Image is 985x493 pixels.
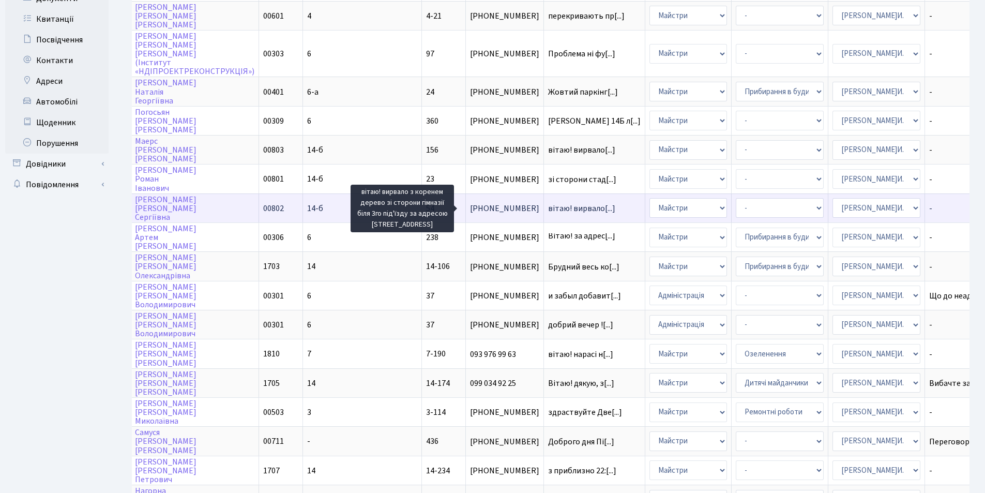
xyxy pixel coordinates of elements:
span: 14-б [307,174,323,185]
a: [PERSON_NAME]РоманІванович [135,165,196,193]
span: Доброго дня Пі[...] [548,436,614,447]
span: 7-190 [426,349,446,360]
a: Самуся[PERSON_NAME][PERSON_NAME] [135,427,196,456]
span: 00711 [263,436,284,447]
span: [PHONE_NUMBER] [470,50,539,58]
span: [PHONE_NUMBER] [470,204,539,213]
span: 6 [307,115,311,127]
a: [PERSON_NAME][PERSON_NAME]Петрович [135,456,196,485]
span: 97 [426,48,434,59]
span: зі сторони стад[...] [548,174,616,185]
span: [PHONE_NUMBER] [470,292,539,300]
a: [PERSON_NAME][PERSON_NAME]Олександрівна [135,252,196,281]
a: [PERSON_NAME][PERSON_NAME]Володимирович [135,310,196,339]
span: 6 [307,48,311,59]
span: 6-а [307,86,319,98]
span: 37 [426,290,434,302]
span: Вітаю! дякую, з[...] [548,378,614,389]
span: 00303 [263,48,284,59]
span: - [307,436,310,447]
span: [PHONE_NUMBER] [470,438,539,446]
span: здраствуйте Две[...] [548,407,622,418]
span: 14-б [307,203,323,214]
span: [PHONE_NUMBER] [470,233,539,242]
span: 156 [426,144,438,156]
a: Погосьян[PERSON_NAME][PERSON_NAME] [135,107,196,136]
span: 238 [426,232,438,243]
span: 37 [426,319,434,331]
a: [PERSON_NAME][PERSON_NAME][PERSON_NAME] [135,369,196,398]
a: Квитанції [5,9,109,29]
span: 14 [307,378,315,389]
span: 093 976 99 63 [470,350,539,358]
span: вітаю! вирвало[...] [548,144,615,156]
a: Контакти [5,50,109,71]
span: 6 [307,319,311,331]
a: Повідомлення [5,174,109,195]
span: 14 [307,261,315,273]
span: Проблема ні фу[...] [548,48,615,59]
span: 1705 [263,378,280,389]
span: з приблизно 22:[...] [548,465,616,476]
a: Адреси [5,71,109,92]
a: [PERSON_NAME][PERSON_NAME]Володимирович [135,281,196,310]
span: 1810 [263,349,280,360]
a: [PERSON_NAME][PERSON_NAME][PERSON_NAME](Інститут«НДІПРОЕКТРЕКОНСТРУКЦІЯ») [135,31,254,77]
span: 4-21 [426,10,442,22]
span: [PHONE_NUMBER] [470,263,539,271]
span: Брудний весь ко[...] [548,261,619,273]
span: 00301 [263,290,284,302]
span: 14-234 [426,465,450,476]
span: перекривають пр[...] [548,10,625,22]
span: 436 [426,436,438,447]
span: 00306 [263,232,284,243]
span: 1707 [263,465,280,476]
span: вітаю! нарасі н[...] [548,349,613,360]
span: 4 [307,10,311,22]
span: 00301 [263,319,284,331]
span: 14 [307,465,315,476]
span: [PERSON_NAME] 14Б л[...] [548,115,641,127]
span: Жовтий паркінг[...] [548,86,618,98]
span: 23 [426,174,434,185]
span: вітаю! вирвало[...] [548,203,615,214]
span: 360 [426,115,438,127]
span: [PHONE_NUMBER] [470,467,539,475]
span: 00802 [263,203,284,214]
span: [PHONE_NUMBER] [470,117,539,125]
div: вітаю! вирвало з коренем дерево зі сторони гімназії біля 3го під'їзду за адресою [STREET_ADDRESS] [351,185,454,232]
a: [PERSON_NAME]НаталіяГеоргіївна [135,78,196,107]
span: 1703 [263,261,280,273]
a: [PERSON_NAME][PERSON_NAME][PERSON_NAME] [135,2,196,31]
a: Щоденник [5,112,109,133]
span: 6 [307,232,311,243]
span: [PHONE_NUMBER] [470,321,539,329]
span: 3 [307,407,311,418]
a: Посвідчення [5,29,109,50]
span: 24 [426,86,434,98]
span: Вітаю! за адрес[...] [548,230,615,242]
span: 6 [307,290,311,302]
span: 00309 [263,115,284,127]
span: [PHONE_NUMBER] [470,88,539,96]
span: 00401 [263,86,284,98]
a: Маерс[PERSON_NAME][PERSON_NAME] [135,136,196,165]
span: 14-б [307,144,323,156]
span: [PHONE_NUMBER] [470,146,539,154]
span: 3-114 [426,407,446,418]
span: [PHONE_NUMBER] [470,408,539,416]
span: 7 [307,349,311,360]
span: 00503 [263,407,284,418]
span: добрий вечер ![...] [548,319,613,331]
span: и забыл добавит[...] [548,290,621,302]
a: Автомобілі [5,92,109,112]
a: [PERSON_NAME]Артем[PERSON_NAME] [135,223,196,252]
span: [PHONE_NUMBER] [470,12,539,20]
span: 099 034 92 25 [470,379,539,387]
span: 00803 [263,144,284,156]
a: Порушення [5,133,109,154]
a: [PERSON_NAME][PERSON_NAME]Сергіївна [135,194,196,223]
a: Довідники [5,154,109,174]
span: 00601 [263,10,284,22]
span: 00801 [263,174,284,185]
